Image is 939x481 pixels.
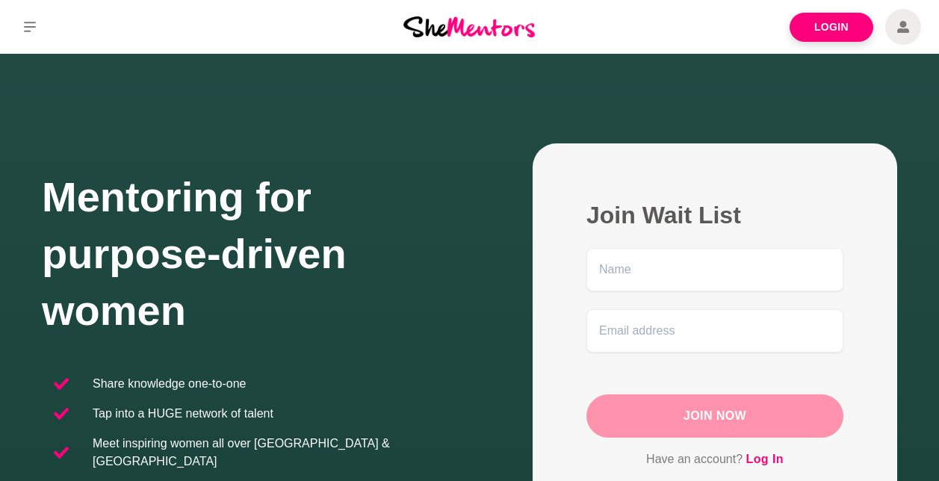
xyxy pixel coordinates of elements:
p: Meet inspiring women all over [GEOGRAPHIC_DATA] & [GEOGRAPHIC_DATA] [93,435,458,471]
input: Email address [586,309,843,353]
img: She Mentors Logo [403,16,535,37]
p: Have an account? [586,450,843,469]
a: Log In [746,450,784,469]
a: Login [790,13,873,42]
h2: Join Wait List [586,200,843,230]
input: Name [586,248,843,291]
h1: Mentoring for purpose-driven women [42,169,470,339]
p: Share knowledge one-to-one [93,375,246,393]
p: Tap into a HUGE network of talent [93,405,273,423]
